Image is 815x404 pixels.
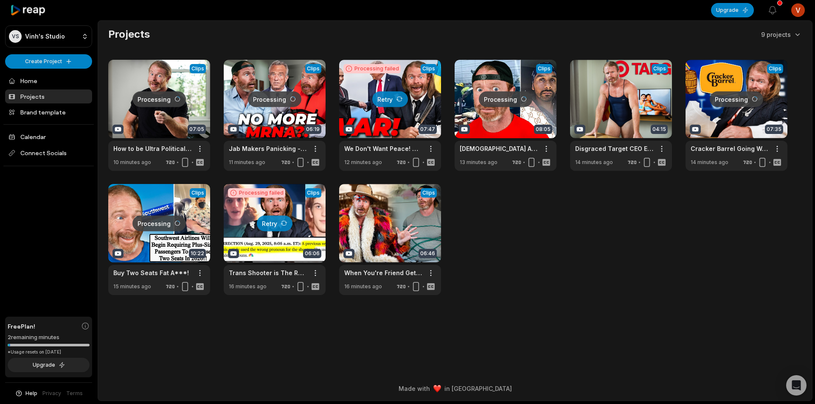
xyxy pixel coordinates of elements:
[9,30,22,43] div: VS
[433,385,441,393] img: heart emoji
[711,3,754,17] button: Upgrade
[5,145,92,161] span: Connect Socials
[761,30,802,39] button: 9 projects
[108,28,150,41] h2: Projects
[66,390,83,397] a: Terms
[106,384,804,393] div: Made with in [GEOGRAPHIC_DATA]
[460,144,538,153] a: [DEMOGRAPHIC_DATA] Adds Cultural Diversity with [MEDICAL_DATA]!
[372,91,408,107] button: Retry
[5,54,92,69] button: Create Project
[8,333,90,342] div: 2 remaining minutes
[5,89,92,103] a: Projects
[8,349,90,355] div: *Usage resets on [DATE]
[344,144,422,153] div: We Don't Want Peace! News Update
[229,268,307,277] div: Trans Shooter is The Real Victim - News Update!
[25,390,37,397] span: Help
[8,358,90,372] button: Upgrade
[691,144,769,153] a: Cracker Barrel Going Woke Will Definitely Work - News Update!
[113,144,191,153] a: How to be Ultra Political without Knowing Anything!
[25,33,65,40] p: Vinh's Studio
[5,130,92,144] a: Calendar
[786,375,807,396] div: Open Intercom Messenger
[113,268,189,277] a: Buy Two Seats Fat A***!
[5,74,92,88] a: Home
[257,215,292,231] button: Retry
[15,390,37,397] button: Help
[229,144,307,153] a: Jab Makers Panicking - [PERSON_NAME] Defunds MRNA
[42,390,61,397] a: Privacy
[575,144,653,153] a: Disgraced Target CEO Explains His Side
[8,322,35,331] span: Free Plan!
[344,268,422,277] a: When You're Friend Gets Back From Burning Man
[5,105,92,119] a: Brand template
